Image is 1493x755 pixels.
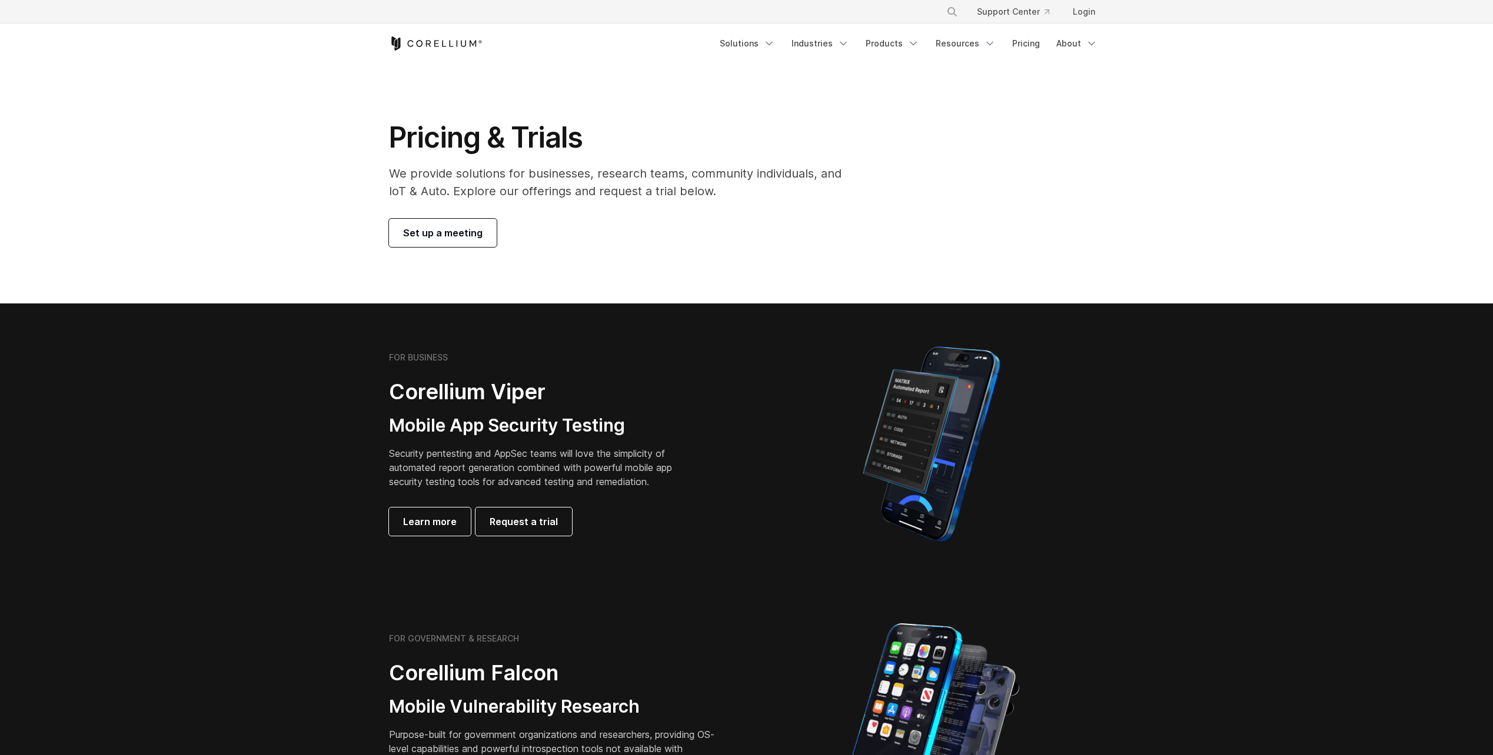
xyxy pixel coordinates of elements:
[1049,33,1105,54] a: About
[942,1,963,22] button: Search
[389,165,858,200] p: We provide solutions for businesses, research teams, community individuals, and IoT & Auto. Explo...
[713,33,782,54] a: Solutions
[859,33,926,54] a: Products
[490,515,558,529] span: Request a trial
[389,446,690,489] p: Security pentesting and AppSec teams will love the simplicity of automated report generation comb...
[389,219,497,247] a: Set up a meeting
[403,226,483,240] span: Set up a meeting
[389,415,690,437] h3: Mobile App Security Testing
[389,120,858,155] h1: Pricing & Trials
[403,515,457,529] span: Learn more
[389,352,448,363] h6: FOR BUSINESS
[389,696,719,718] h3: Mobile Vulnerability Research
[1063,1,1105,22] a: Login
[929,33,1003,54] a: Resources
[389,379,690,405] h2: Corellium Viper
[476,507,572,536] a: Request a trial
[784,33,856,54] a: Industries
[713,33,1105,54] div: Navigation Menu
[843,341,1020,547] img: Corellium MATRIX automated report on iPhone showing app vulnerability test results across securit...
[389,660,719,686] h2: Corellium Falcon
[967,1,1059,22] a: Support Center
[389,633,519,644] h6: FOR GOVERNMENT & RESEARCH
[389,507,471,536] a: Learn more
[1005,33,1047,54] a: Pricing
[932,1,1105,22] div: Navigation Menu
[389,36,483,51] a: Corellium Home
